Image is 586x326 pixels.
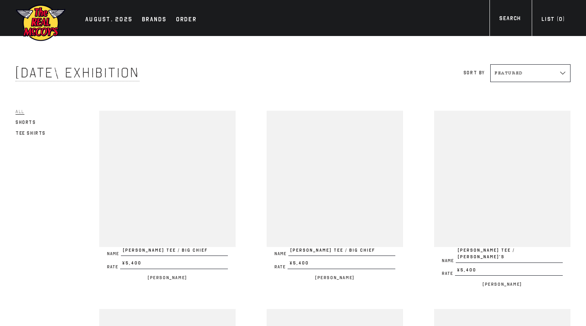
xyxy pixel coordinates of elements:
div: List ( ) [541,15,565,26]
a: AUGUST. 2025 [81,15,136,26]
a: Search [489,14,530,25]
a: All [16,107,24,116]
span: Rate [274,265,288,269]
span: ¥5,400 [455,267,563,276]
span: Tee Shirts [16,130,46,136]
span: Rate [442,271,455,276]
a: List (0) [532,15,574,26]
span: Name [107,252,121,256]
span: Rate [107,265,120,269]
img: mccoys-exhibition [16,4,66,42]
span: [DATE] Exhibition [16,64,140,81]
span: [PERSON_NAME] TEE / BIG CHIEF [121,247,228,256]
span: Name [442,259,456,263]
span: All [16,109,24,115]
p: [PERSON_NAME] [99,273,236,282]
div: Brands [142,15,167,26]
a: Order [172,15,200,26]
span: Shorts [16,120,36,125]
a: Shorts [16,118,36,127]
a: Tee Shirts [16,129,46,138]
span: [PERSON_NAME] TEE / BIG CHIEF [288,247,395,256]
a: JOE MCCOY TEE / WOLFIE’S Name[PERSON_NAME] TEE / [PERSON_NAME]’S Rate¥5,400 [PERSON_NAME] [434,111,570,289]
a: JOE MCCOY TEE / BIG CHIEF Name[PERSON_NAME] TEE / BIG CHIEF Rate¥5,400 [PERSON_NAME] [267,111,403,282]
span: [PERSON_NAME] TEE / [PERSON_NAME]’S [456,247,563,263]
p: [PERSON_NAME] [434,280,570,289]
p: [PERSON_NAME] [267,273,403,282]
span: Name [274,252,288,256]
label: Sort by [464,70,485,75]
div: AUGUST. 2025 [85,15,133,26]
span: ¥5,400 [120,260,228,269]
span: ¥5,400 [288,260,395,269]
div: Order [176,15,196,26]
span: 0 [559,16,562,22]
div: Search [499,14,521,25]
a: JOE MCCOY TEE / BIG CHIEF Name[PERSON_NAME] TEE / BIG CHIEF Rate¥5,400 [PERSON_NAME] [99,111,236,282]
